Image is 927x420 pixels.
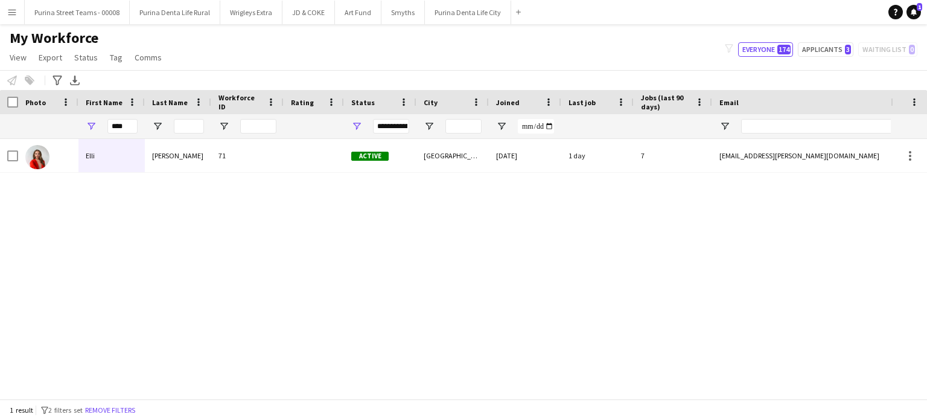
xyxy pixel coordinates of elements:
[5,50,31,65] a: View
[845,45,851,54] span: 3
[25,145,49,169] img: Elli Sheerin
[777,45,791,54] span: 174
[917,3,922,11] span: 1
[798,42,853,57] button: Applicants3
[39,52,62,63] span: Export
[83,404,138,417] button: Remove filters
[489,139,561,172] div: [DATE]
[152,98,188,107] span: Last Name
[10,52,27,63] span: View
[152,121,163,132] button: Open Filter Menu
[282,1,335,24] button: JD & COKE
[518,119,554,134] input: Joined Filter Input
[34,50,67,65] a: Export
[220,1,282,24] button: Wrigleys Extra
[719,98,739,107] span: Email
[78,139,145,172] div: Elli
[351,98,375,107] span: Status
[110,52,123,63] span: Tag
[719,121,730,132] button: Open Filter Menu
[351,152,389,161] span: Active
[561,139,634,172] div: 1 day
[211,139,284,172] div: 71
[218,121,229,132] button: Open Filter Menu
[351,121,362,132] button: Open Filter Menu
[50,73,65,88] app-action-btn: Advanced filters
[105,50,127,65] a: Tag
[641,93,690,111] span: Jobs (last 90 days)
[445,119,482,134] input: City Filter Input
[130,50,167,65] a: Comms
[10,29,98,47] span: My Workforce
[25,98,46,107] span: Photo
[68,73,82,88] app-action-btn: Export XLSX
[424,121,435,132] button: Open Filter Menu
[174,119,204,134] input: Last Name Filter Input
[291,98,314,107] span: Rating
[25,1,130,24] button: Purina Street Teams - 00008
[74,52,98,63] span: Status
[48,405,83,415] span: 2 filters set
[86,98,123,107] span: First Name
[218,93,262,111] span: Workforce ID
[107,119,138,134] input: First Name Filter Input
[496,98,520,107] span: Joined
[69,50,103,65] a: Status
[130,1,220,24] button: Purina Denta Life Rural
[135,52,162,63] span: Comms
[335,1,381,24] button: Art Fund
[496,121,507,132] button: Open Filter Menu
[425,1,511,24] button: Purina Denta Life City
[145,139,211,172] div: [PERSON_NAME]
[424,98,438,107] span: City
[906,5,921,19] a: 1
[86,121,97,132] button: Open Filter Menu
[634,139,712,172] div: 7
[381,1,425,24] button: Smyths
[416,139,489,172] div: [GEOGRAPHIC_DATA]
[569,98,596,107] span: Last job
[240,119,276,134] input: Workforce ID Filter Input
[738,42,793,57] button: Everyone174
